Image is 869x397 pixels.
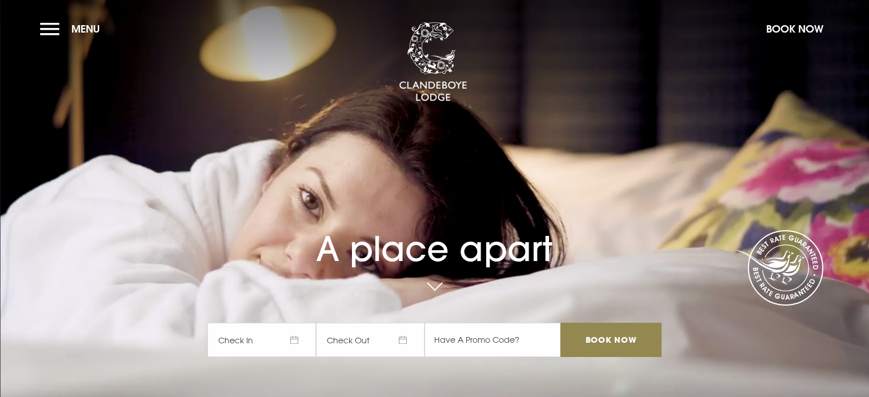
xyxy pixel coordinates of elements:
[40,17,106,41] button: Menu
[207,204,661,269] h1: A place apart
[560,323,661,357] input: Book Now
[316,323,425,357] span: Check Out
[399,22,467,102] img: Clandeboye Lodge
[207,323,316,357] span: Check In
[760,17,829,41] button: Book Now
[71,22,100,35] span: Menu
[425,323,560,357] input: Have A Promo Code?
